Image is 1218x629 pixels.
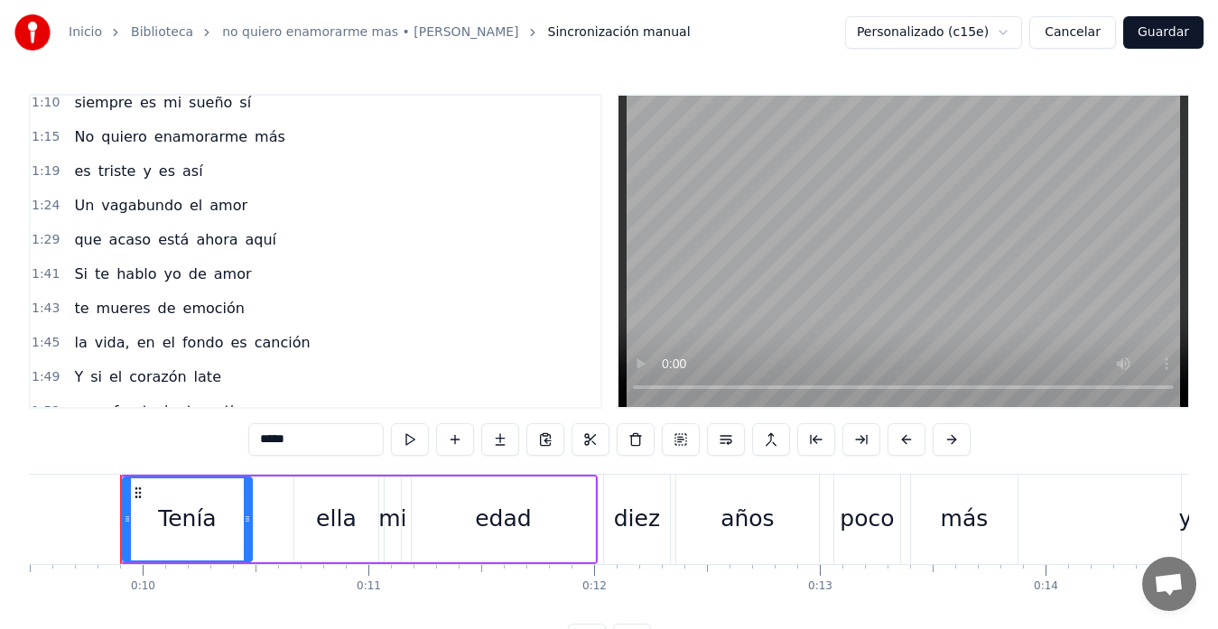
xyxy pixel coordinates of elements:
span: el [188,195,204,216]
span: es [228,332,248,353]
div: diez [614,502,660,536]
span: quiero [99,126,149,147]
span: y [141,161,153,181]
span: te [72,298,90,319]
span: Un [72,195,96,216]
span: 1:41 [32,265,60,283]
span: muy [72,401,107,421]
div: y [1179,502,1193,536]
span: ahora [194,229,239,250]
span: hablo [115,264,158,284]
span: triste [97,161,138,181]
span: 1:24 [32,197,60,215]
span: fuerte [112,401,159,421]
span: es [138,92,158,113]
button: Cancelar [1029,16,1116,49]
span: 1:52 [32,402,60,421]
span: siempre [72,92,134,113]
img: youka [14,14,51,51]
span: la [72,332,88,353]
span: 1:43 [32,300,60,318]
span: ti [223,401,237,421]
span: amor [208,195,249,216]
div: 0:14 [1034,579,1058,594]
span: Y [72,366,85,387]
span: late [192,366,223,387]
span: emoción [181,298,246,319]
span: a [207,401,219,421]
div: Tenía [158,502,217,536]
span: que [72,229,103,250]
nav: breadcrumb [69,23,691,42]
span: fondo [181,332,226,353]
span: 1:10 [32,94,60,112]
div: mi [378,502,406,536]
div: 0:12 [582,579,607,594]
span: 1:49 [32,368,60,386]
span: sí [237,92,253,113]
span: corazón [127,366,188,387]
span: sueño [187,92,234,113]
span: 1:19 [32,162,60,180]
span: vagabundo [99,195,184,216]
div: 0:10 [131,579,155,594]
div: edad [475,502,531,536]
span: así [181,161,205,181]
div: 0:13 [808,579,832,594]
div: poco [840,502,894,536]
span: de [187,264,209,284]
span: yo [163,264,183,284]
span: más [253,126,287,147]
span: el [161,332,177,353]
button: Guardar [1123,16,1204,49]
span: No [72,126,96,147]
span: mi [162,92,183,113]
div: años [721,502,775,536]
div: ella [316,502,357,536]
span: mueres [95,298,153,319]
span: junto [163,401,203,421]
span: Si [72,264,89,284]
span: de [156,298,178,319]
span: 1:29 [32,231,60,249]
div: 0:11 [357,579,381,594]
span: canción [253,332,312,353]
span: está [156,229,191,250]
span: es [72,161,92,181]
span: aquí [244,229,279,250]
a: Inicio [69,23,102,42]
span: si [88,366,104,387]
span: amor [212,264,254,284]
span: 1:45 [32,334,60,352]
span: es [157,161,177,181]
div: más [941,502,989,536]
span: Sincronización manual [548,23,691,42]
span: 1:15 [32,128,60,146]
a: Biblioteca [131,23,193,42]
div: Öppna chatt [1142,557,1196,611]
span: enamorarme [153,126,249,147]
span: vida, [93,332,132,353]
span: te [93,264,111,284]
a: no quiero enamorarme mas • [PERSON_NAME] [222,23,518,42]
span: acaso [107,229,153,250]
span: el [107,366,124,387]
span: en [135,332,157,353]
